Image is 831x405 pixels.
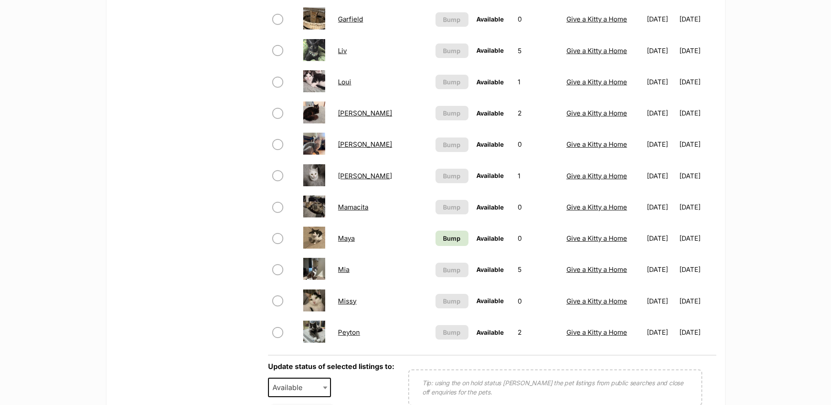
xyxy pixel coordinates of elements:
[514,161,562,191] td: 1
[422,378,688,397] p: Tip: using the on hold status [PERSON_NAME] the pet listings from public searches and close off e...
[643,98,679,128] td: [DATE]
[566,297,627,305] a: Give a Kitty a Home
[435,325,469,340] button: Bump
[514,254,562,285] td: 5
[566,203,627,211] a: Give a Kitty a Home
[476,47,504,54] span: Available
[514,4,562,34] td: 0
[268,362,394,371] label: Update status of selected listings to:
[338,15,363,23] a: Garfield
[435,231,469,246] a: Bump
[435,106,469,120] button: Bump
[514,192,562,222] td: 0
[679,192,715,222] td: [DATE]
[643,223,679,253] td: [DATE]
[435,263,469,277] button: Bump
[514,317,562,347] td: 2
[679,98,715,128] td: [DATE]
[338,47,347,55] a: Liv
[338,203,368,211] a: Mamacita
[435,294,469,308] button: Bump
[643,36,679,66] td: [DATE]
[443,297,461,306] span: Bump
[476,15,504,23] span: Available
[643,254,679,285] td: [DATE]
[443,265,461,275] span: Bump
[435,169,469,183] button: Bump
[643,129,679,159] td: [DATE]
[476,235,504,242] span: Available
[643,161,679,191] td: [DATE]
[566,78,627,86] a: Give a Kitty a Home
[338,297,356,305] a: Missy
[679,223,715,253] td: [DATE]
[643,4,679,34] td: [DATE]
[476,78,504,86] span: Available
[566,234,627,242] a: Give a Kitty a Home
[443,15,461,24] span: Bump
[476,329,504,336] span: Available
[435,43,469,58] button: Bump
[476,109,504,117] span: Available
[566,47,627,55] a: Give a Kitty a Home
[514,286,562,316] td: 0
[566,140,627,148] a: Give a Kitty a Home
[514,67,562,97] td: 1
[443,171,461,181] span: Bump
[566,15,627,23] a: Give a Kitty a Home
[435,200,469,214] button: Bump
[643,317,679,347] td: [DATE]
[514,129,562,159] td: 0
[679,254,715,285] td: [DATE]
[476,203,504,211] span: Available
[338,172,392,180] a: [PERSON_NAME]
[443,202,461,212] span: Bump
[643,286,679,316] td: [DATE]
[338,140,392,148] a: [PERSON_NAME]
[643,192,679,222] td: [DATE]
[514,223,562,253] td: 0
[514,36,562,66] td: 5
[268,378,331,397] span: Available
[679,67,715,97] td: [DATE]
[443,46,461,55] span: Bump
[338,234,355,242] a: Maya
[679,161,715,191] td: [DATE]
[269,381,311,394] span: Available
[443,234,461,243] span: Bump
[679,317,715,347] td: [DATE]
[443,328,461,337] span: Bump
[679,129,715,159] td: [DATE]
[443,140,461,149] span: Bump
[679,36,715,66] td: [DATE]
[566,172,627,180] a: Give a Kitty a Home
[476,172,504,179] span: Available
[566,328,627,336] a: Give a Kitty a Home
[476,297,504,304] span: Available
[443,108,461,118] span: Bump
[338,78,351,86] a: Loui
[435,137,469,152] button: Bump
[476,141,504,148] span: Available
[435,12,469,27] button: Bump
[566,265,627,274] a: Give a Kitty a Home
[338,328,360,336] a: Peyton
[643,67,679,97] td: [DATE]
[679,4,715,34] td: [DATE]
[435,75,469,89] button: Bump
[566,109,627,117] a: Give a Kitty a Home
[338,109,392,117] a: [PERSON_NAME]
[476,266,504,273] span: Available
[443,77,461,87] span: Bump
[338,265,349,274] a: Mia
[679,286,715,316] td: [DATE]
[514,98,562,128] td: 2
